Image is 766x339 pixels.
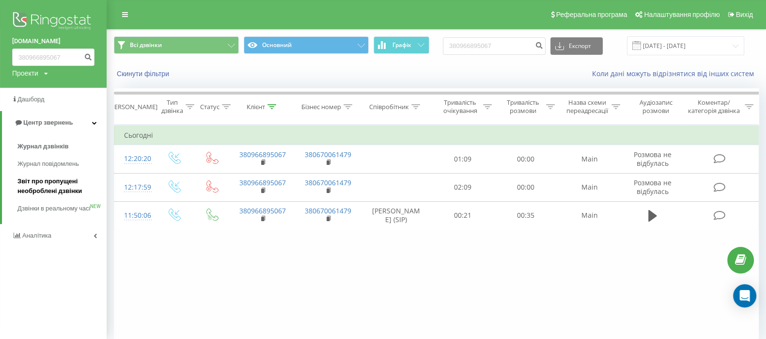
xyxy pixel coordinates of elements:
[17,200,107,217] a: Дзвінки в реальному часіNEW
[557,173,622,201] td: Main
[109,103,157,111] div: [PERSON_NAME]
[374,36,429,54] button: Графік
[23,119,73,126] span: Центр звернень
[494,201,557,229] td: 00:35
[443,37,546,55] input: Пошук за номером
[244,36,369,54] button: Основний
[2,111,107,134] a: Центр звернень
[494,145,557,173] td: 00:00
[494,173,557,201] td: 00:00
[114,36,239,54] button: Всі дзвінки
[17,159,79,169] span: Журнал повідомлень
[22,232,51,239] span: Аналiтика
[114,126,759,145] td: Сьогодні
[17,173,107,200] a: Звіт про пропущені необроблені дзвінки
[634,150,672,168] span: Розмова не відбулась
[431,201,494,229] td: 00:21
[161,98,183,115] div: Тип дзвінка
[733,284,756,307] div: Open Intercom Messenger
[130,41,162,49] span: Всі дзвінки
[360,201,431,229] td: [PERSON_NAME] (SIP)
[17,142,69,151] span: Журнал дзвінків
[566,98,609,115] div: Назва схеми переадресації
[305,150,351,159] a: 380670061479
[634,178,672,196] span: Розмова не відбулась
[431,173,494,201] td: 02:09
[369,103,409,111] div: Співробітник
[17,177,102,196] span: Звіт про пропущені необроблені дзвінки
[301,103,341,111] div: Бізнес номер
[686,98,742,115] div: Коментар/категорія дзвінка
[12,36,94,46] a: [DOMAIN_NAME]
[239,178,286,187] a: 380966895067
[17,155,107,173] a: Журнал повідомлень
[200,103,219,111] div: Статус
[557,145,622,173] td: Main
[124,206,145,225] div: 11:50:06
[440,98,481,115] div: Тривалість очікування
[557,201,622,229] td: Main
[12,68,38,78] div: Проекти
[12,10,94,34] img: Ringostat logo
[392,42,411,48] span: Графік
[503,98,544,115] div: Тривалість розмови
[305,178,351,187] a: 380670061479
[305,206,351,215] a: 380670061479
[239,206,286,215] a: 380966895067
[114,69,174,78] button: Скинути фільтри
[592,69,759,78] a: Коли дані можуть відрізнятися вiд інших систем
[12,48,94,66] input: Пошук за номером
[239,150,286,159] a: 380966895067
[124,178,145,197] div: 12:17:59
[17,204,90,213] span: Дзвінки в реальному часі
[644,11,719,18] span: Налаштування профілю
[17,96,45,103] span: Дашборд
[631,98,681,115] div: Аудіозапис розмови
[247,103,265,111] div: Клієнт
[17,138,107,155] a: Журнал дзвінків
[550,37,603,55] button: Експорт
[431,145,494,173] td: 01:09
[556,11,627,18] span: Реферальна програма
[124,149,145,168] div: 12:20:20
[736,11,753,18] span: Вихід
